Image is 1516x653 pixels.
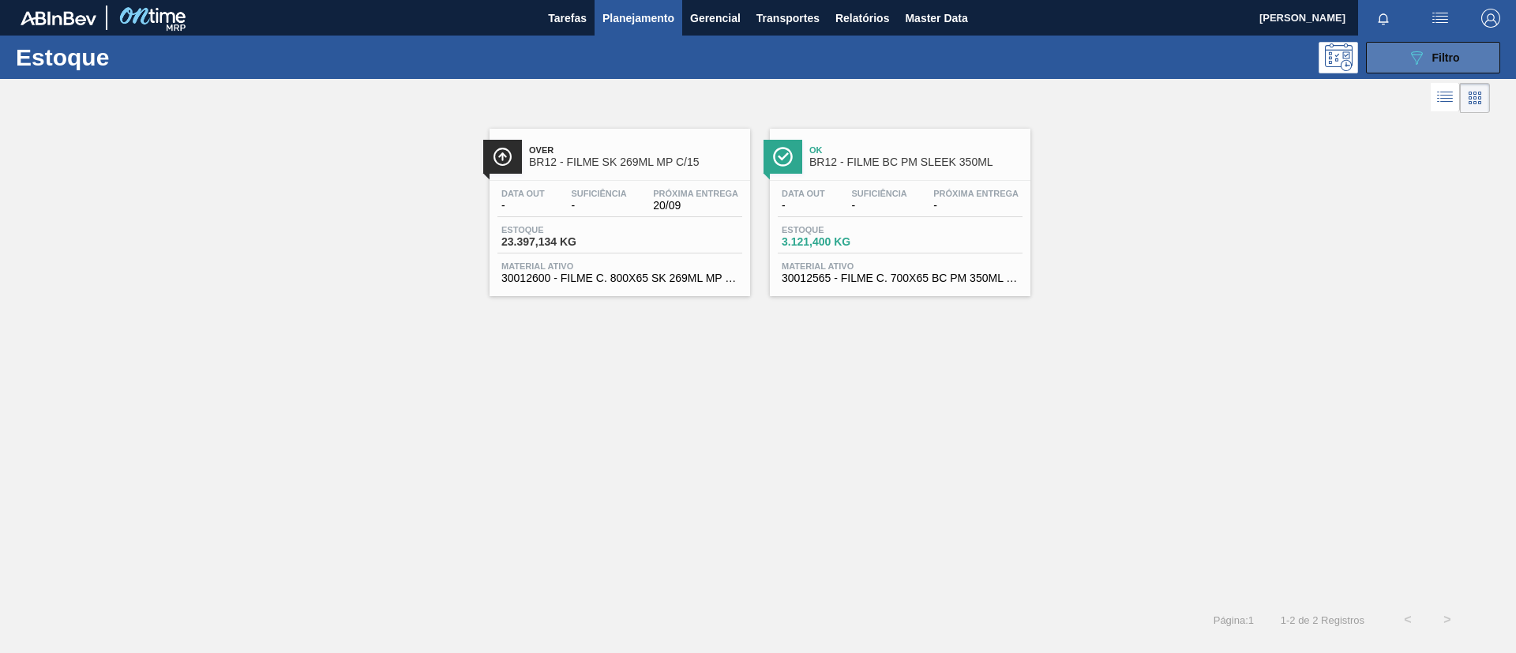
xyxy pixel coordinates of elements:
[478,117,758,296] a: ÍconeOverBR12 - FILME SK 269ML MP C/15Data out-Suficiência-Próxima Entrega20/09Estoque23.397,134 ...
[501,200,545,212] span: -
[809,145,1023,155] span: Ok
[501,236,612,248] span: 23.397,134 KG
[933,189,1019,198] span: Próxima Entrega
[851,200,906,212] span: -
[782,200,825,212] span: -
[1432,51,1460,64] span: Filtro
[548,9,587,28] span: Tarefas
[1278,614,1364,626] span: 1 - 2 de 2 Registros
[835,9,889,28] span: Relatórios
[1431,9,1450,28] img: userActions
[1214,614,1254,626] span: Página : 1
[782,225,892,235] span: Estoque
[933,200,1019,212] span: -
[773,147,793,167] img: Ícone
[782,261,1019,271] span: Material ativo
[501,225,612,235] span: Estoque
[1388,600,1428,640] button: <
[501,272,738,284] span: 30012600 - FILME C. 800X65 SK 269ML MP C15 429
[1319,42,1358,73] div: Pogramando: nenhum usuário selecionado
[529,145,742,155] span: Over
[493,147,512,167] img: Ícone
[1460,83,1490,113] div: Visão em Cards
[571,189,626,198] span: Suficiência
[21,11,96,25] img: TNhmsLtSVTkK8tSr43FrP2fwEKptu5GPRR3wAAAABJRU5ErkJggg==
[782,236,892,248] span: 3.121,400 KG
[1358,7,1409,29] button: Notificações
[571,200,626,212] span: -
[809,156,1023,168] span: BR12 - FILME BC PM SLEEK 350ML
[756,9,820,28] span: Transportes
[851,189,906,198] span: Suficiência
[1366,42,1500,73] button: Filtro
[1481,9,1500,28] img: Logout
[690,9,741,28] span: Gerencial
[653,200,738,212] span: 20/09
[782,189,825,198] span: Data out
[782,272,1019,284] span: 30012565 - FILME C. 700X65 BC PM 350ML SLK C12 429
[501,189,545,198] span: Data out
[529,156,742,168] span: BR12 - FILME SK 269ML MP C/15
[1428,600,1467,640] button: >
[653,189,738,198] span: Próxima Entrega
[905,9,967,28] span: Master Data
[1431,83,1460,113] div: Visão em Lista
[501,261,738,271] span: Material ativo
[602,9,674,28] span: Planejamento
[16,48,252,66] h1: Estoque
[758,117,1038,296] a: ÍconeOkBR12 - FILME BC PM SLEEK 350MLData out-Suficiência-Próxima Entrega-Estoque3.121,400 KGMate...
